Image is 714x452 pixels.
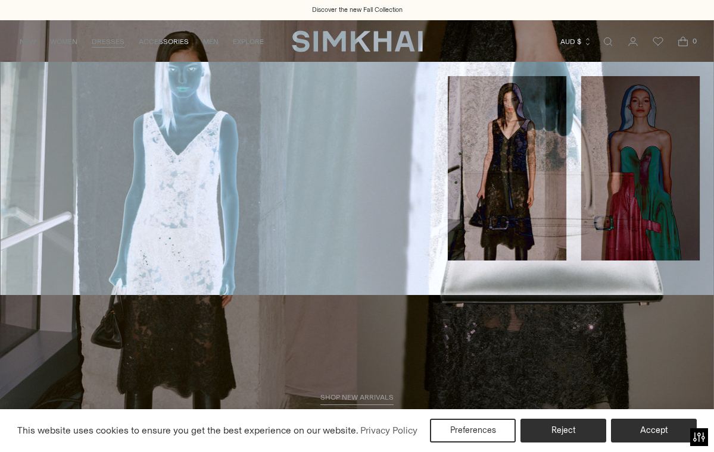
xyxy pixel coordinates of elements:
[358,422,419,440] a: Privacy Policy (opens in a new tab)
[560,29,592,55] button: AUD $
[139,29,189,55] a: ACCESSORIES
[233,29,264,55] a: EXPLORE
[312,5,403,15] a: Discover the new Fall Collection
[689,36,700,46] span: 0
[92,29,124,55] a: DRESSES
[621,30,645,54] a: Go to the account page
[671,30,695,54] a: Open cart modal
[646,30,670,54] a: Wishlist
[611,419,697,442] button: Accept
[20,29,36,55] a: NEW
[292,30,423,53] a: SIMKHAI
[50,29,77,55] a: WOMEN
[596,30,620,54] a: Open search modal
[430,419,516,442] button: Preferences
[520,419,606,442] button: Reject
[17,425,358,436] span: This website uses cookies to ensure you get the best experience on our website.
[203,29,219,55] a: MEN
